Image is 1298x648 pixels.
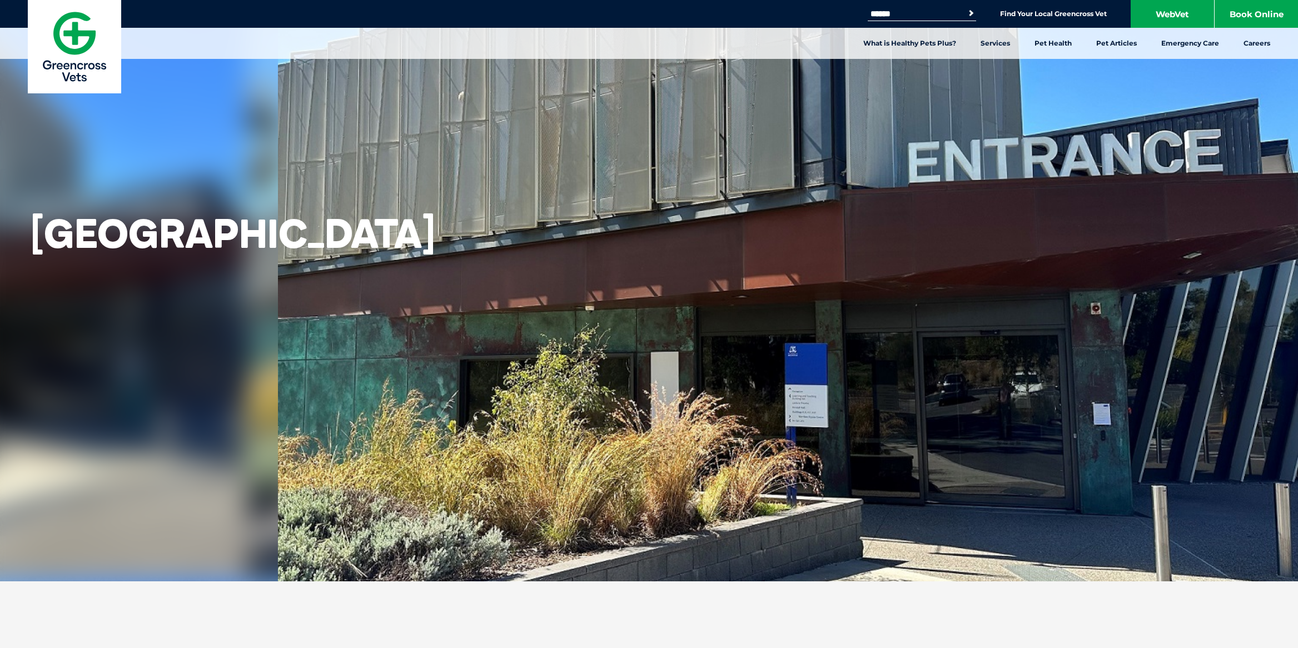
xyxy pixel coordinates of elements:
a: Services [968,28,1022,59]
a: Pet Articles [1084,28,1149,59]
a: What is Healthy Pets Plus? [851,28,968,59]
a: Pet Health [1022,28,1084,59]
h1: [GEOGRAPHIC_DATA] [31,210,435,257]
button: Search [966,8,977,19]
a: Emergency Care [1149,28,1231,59]
a: Careers [1231,28,1282,59]
a: Find Your Local Greencross Vet [1000,9,1107,18]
